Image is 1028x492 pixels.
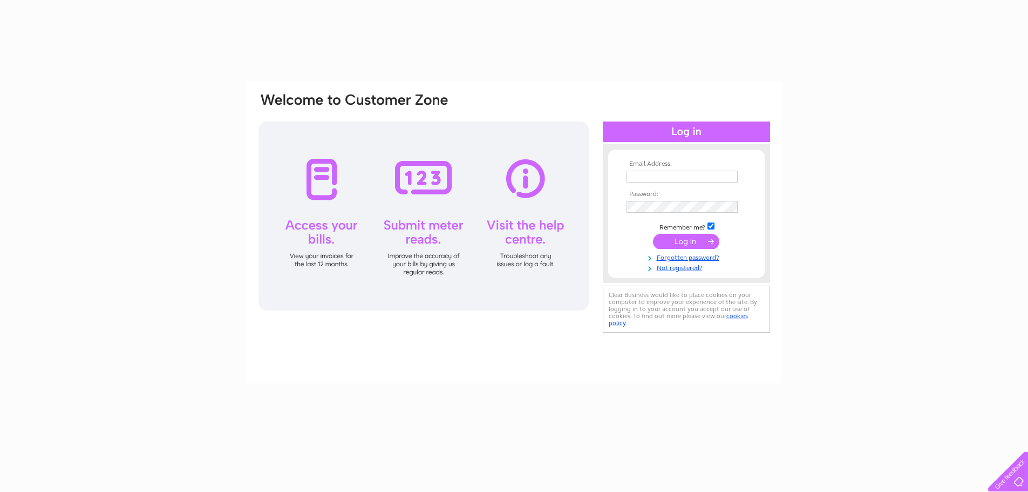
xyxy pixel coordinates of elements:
div: Clear Business would like to place cookies on your computer to improve your experience of the sit... [603,286,770,333]
a: Forgotten password? [627,252,749,262]
a: Not registered? [627,262,749,272]
input: Submit [653,234,719,249]
a: cookies policy [609,312,748,327]
th: Email Address: [624,160,749,168]
th: Password: [624,191,749,198]
td: Remember me? [624,221,749,232]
